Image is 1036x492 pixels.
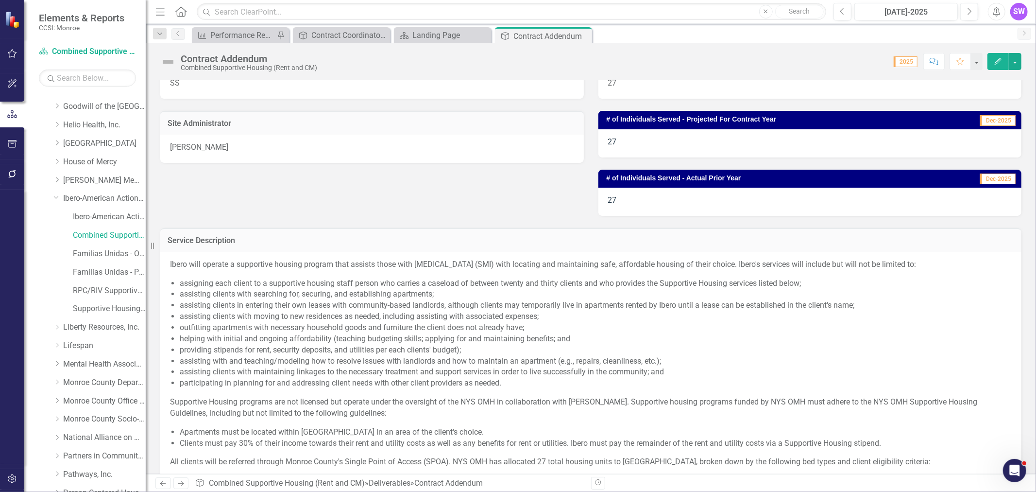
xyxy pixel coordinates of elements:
[63,414,146,425] a: Monroe County Socio-Legal Center
[180,356,1012,367] li: assisting with and teaching/modeling how to resolve issues with landlords and how to maintain an ...
[73,303,146,315] a: Supportive Housing Non-Reinvestment
[181,53,317,64] div: Contract Addendum
[195,478,583,489] div: » »
[4,11,22,29] img: ClearPoint Strategy
[73,211,146,223] a: Ibero-American Action League, Inc. (MCOMH Internal)
[63,340,146,351] a: Lifespan
[608,137,617,146] span: 27
[369,478,410,488] a: Deliverables
[180,367,1012,378] li: assisting clients with maintaining linkages to the necessary treatment and support services in or...
[180,322,1012,334] li: outfitting apartments with necessary household goods and furniture the client does not already have;
[63,396,146,407] a: Monroe County Office of Mental Health
[513,30,590,42] div: Contract Addendum
[180,311,1012,322] li: assisting clients with moving to new residences as needed, including assisting with associated ex...
[63,101,146,112] a: Goodwill of the [GEOGRAPHIC_DATA]
[63,175,146,186] a: [PERSON_NAME] Memorial Institute, Inc.
[63,377,146,388] a: Monroe County Department of Social Services
[63,138,146,149] a: [GEOGRAPHIC_DATA]
[209,478,365,488] a: Combined Supportive Housing (Rent and CM)
[170,259,1012,272] p: Ibero will operate a supportive housing program that assists those with [MEDICAL_DATA] (SMI) with...
[894,56,917,67] span: 2025
[607,175,930,182] h3: # of Individuals Served - Actual Prior Year
[194,29,274,41] a: Performance Report
[775,5,824,18] button: Search
[63,432,146,443] a: National Alliance on Mental Illness
[311,29,388,41] div: Contract Coordinator Review
[180,278,1012,289] li: assigning each client to a supportive housing staff person who carries a caseload of between twen...
[63,193,146,204] a: Ibero-American Action League, Inc.
[180,378,1012,389] li: participating in planning for and addressing client needs with other client providers as needed.
[396,29,489,41] a: Landing Page
[854,3,958,20] button: [DATE]-2025
[858,6,954,18] div: [DATE]-2025
[170,457,931,466] span: All clients will be referred through Monroe County's Single Point of Access (SPOA). NYS OMH has a...
[980,174,1016,184] span: Dec-2025
[980,115,1016,126] span: Dec-2025
[63,157,146,168] a: House of Mercy
[170,78,180,88] span: SS
[73,248,146,260] a: Familias Unidas - Other CD Prevention
[608,195,617,205] span: 27
[160,54,176,70] img: Not Defined
[412,29,489,41] div: Landing Page
[180,438,1012,449] li: Clients must pay 30% of their income towards their rent and utility costs as well as any benefits...
[168,236,1014,245] h3: Service Description
[39,12,124,24] span: Elements & Reports
[180,345,1012,356] li: providing stipends for rent, security deposits, and utilities per each clients' budget);
[295,29,388,41] a: Contract Coordinator Review
[1003,459,1026,482] iframe: Intercom live chat
[39,70,136,87] input: Search Below...
[63,120,146,131] a: Helio Health, Inc.
[197,3,826,20] input: Search ClearPoint...
[607,116,944,123] h3: # of Individuals Served - Projected For Contract Year
[180,289,1012,300] li: assisting clients with searching for, securing, and establishing apartments;
[180,300,1012,311] li: assisting clients in entering their own leases with community-based landlords, although clients m...
[170,397,977,418] span: Supportive Housing programs are not licensed but operate under the oversight of the NYS OMH in co...
[63,359,146,370] a: Mental Health Association
[608,78,617,88] span: 27
[414,478,483,488] div: Contract Addendum
[168,119,577,128] h3: Site Administrator
[73,267,146,278] a: Familias Unidas - Primary CD Prevention
[73,230,146,241] a: Combined Supportive Housing (Rent and CM)
[181,64,317,71] div: Combined Supportive Housing (Rent and CM)
[63,322,146,333] a: Liberty Resources, Inc.
[73,285,146,297] a: RPC/RIV Supportive Housing
[789,7,810,15] span: Search
[170,142,228,152] span: [PERSON_NAME]
[180,427,1012,438] li: Apartments must be located within [GEOGRAPHIC_DATA] in an area of the client's choice.
[1010,3,1028,20] button: SW
[180,334,1012,345] li: helping with initial and ongoing affordability (teaching budgeting skills; applying for and maint...
[63,451,146,462] a: Partners in Community Development
[39,24,124,32] small: CCSI: Monroe
[39,46,136,57] a: Combined Supportive Housing (Rent and CM)
[63,469,146,480] a: Pathways, Inc.
[210,29,274,41] div: Performance Report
